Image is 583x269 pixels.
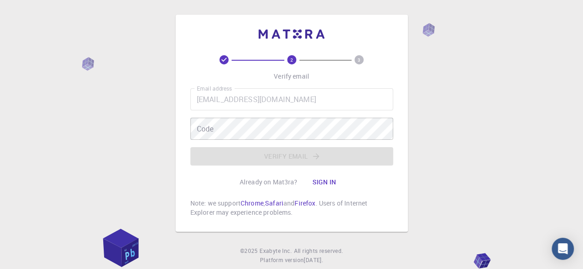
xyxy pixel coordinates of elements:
p: Already on Mat3ra? [240,177,298,187]
p: Verify email [274,72,309,81]
p: Note: we support , and . Users of Internet Explorer may experience problems. [190,199,393,217]
div: Open Intercom Messenger [552,238,574,260]
button: Sign in [305,173,343,191]
text: 2 [290,57,293,63]
span: © 2025 [240,246,259,256]
label: Email address [197,85,232,92]
span: All rights reserved. [294,246,343,256]
span: Exabyte Inc. [259,247,292,254]
a: Firefox [294,199,315,207]
span: [DATE] . [304,256,323,263]
a: Chrome [241,199,264,207]
a: Safari [265,199,283,207]
span: Platform version [260,256,304,265]
text: 3 [358,57,360,63]
a: [DATE]. [304,256,323,265]
a: Exabyte Inc. [259,246,292,256]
